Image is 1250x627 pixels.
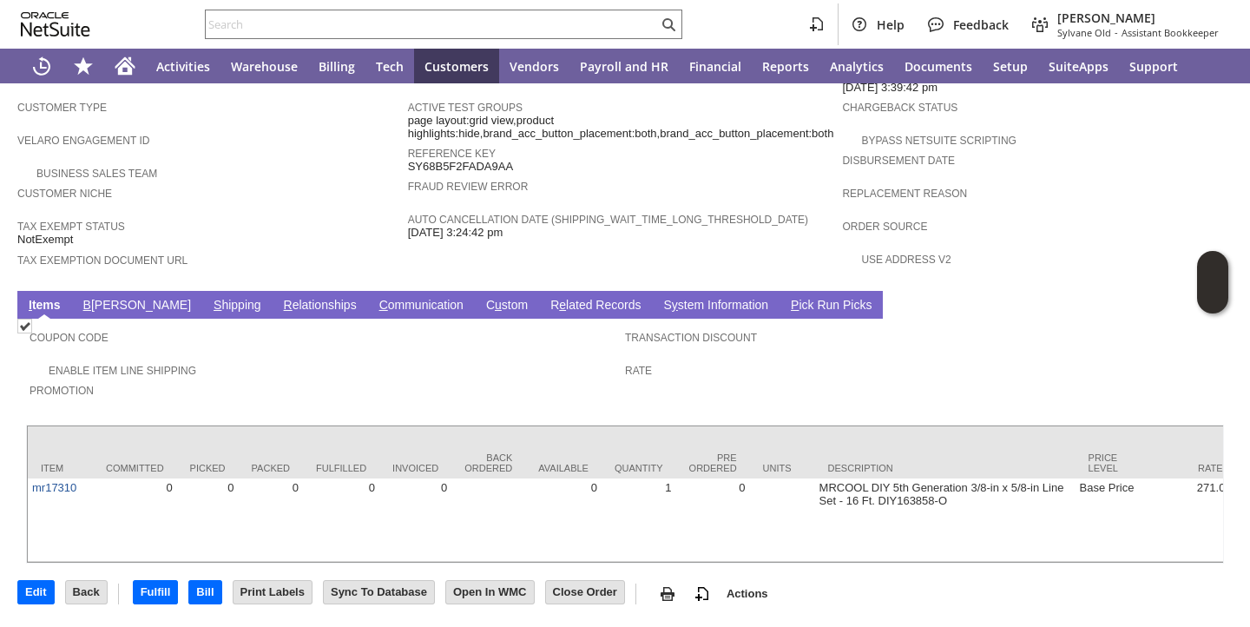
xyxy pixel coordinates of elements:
img: add-record.svg [692,584,713,604]
a: Billing [308,49,365,83]
a: Enable Item Line Shipping [49,365,196,377]
td: 0 [177,478,239,562]
div: Description [828,463,1062,473]
span: Assistant Bookkeeper [1122,26,1219,39]
a: Replacement reason [842,188,967,200]
span: B [83,298,91,312]
span: y [672,298,678,312]
div: Pre Ordered [689,452,737,473]
a: Custom [482,298,532,314]
a: Communication [375,298,468,314]
td: MRCOOL DIY 5th Generation 3/8-in x 5/8-in Line Set - 16 Ft. DIY163858-O [815,478,1076,562]
span: Feedback [953,16,1009,33]
a: Auto Cancellation Date (shipping_wait_time_long_threshold_date) [408,214,808,226]
a: Transaction Discount [625,332,757,344]
a: Reference Key [408,148,496,160]
span: Customers [424,58,489,75]
span: Activities [156,58,210,75]
img: Checked [17,319,32,333]
span: Tech [376,58,404,75]
span: P [791,298,799,312]
div: Item [41,463,80,473]
span: Oracle Guided Learning Widget. To move around, please hold and drag [1197,283,1228,314]
input: Bill [189,581,220,604]
div: Packed [252,463,290,473]
span: S [214,298,221,312]
svg: Search [658,14,679,35]
input: Fulfill [134,581,178,604]
span: Help [877,16,905,33]
a: System Information [659,298,773,314]
a: Home [104,49,146,83]
a: Financial [679,49,752,83]
span: u [495,298,502,312]
a: Actions [720,587,775,600]
td: 0 [303,478,379,562]
span: Vendors [510,58,559,75]
input: Open In WMC [446,581,534,604]
span: SuiteApps [1049,58,1109,75]
input: Print Labels [234,581,312,604]
a: mr17310 [32,481,76,494]
input: Close Order [546,581,624,604]
td: 0 [525,478,602,562]
div: Picked [190,463,226,473]
a: Recent Records [21,49,62,83]
a: Tech [365,49,414,83]
span: NotExempt [17,233,73,247]
td: 1 [602,478,676,562]
span: [PERSON_NAME] [1057,10,1219,26]
a: Tax Exempt Status [17,221,125,233]
div: Back Ordered [464,452,512,473]
div: Shortcuts [62,49,104,83]
td: 0 [676,478,750,562]
a: Items [24,298,65,314]
a: Disbursement Date [842,155,955,167]
a: Tax Exemption Document URL [17,254,187,267]
a: Velaro Engagement ID [17,135,149,147]
a: Warehouse [220,49,308,83]
td: 0 [379,478,451,562]
a: Vendors [499,49,569,83]
td: 0 [93,478,177,562]
a: Promotion [30,385,94,397]
div: Rate [1154,463,1223,473]
span: Support [1129,58,1178,75]
td: Base Price [1076,478,1141,562]
a: B[PERSON_NAME] [79,298,195,314]
a: Shipping [209,298,266,314]
a: Bypass NetSuite Scripting [861,135,1016,147]
svg: logo [21,12,90,36]
a: Setup [983,49,1038,83]
a: Payroll and HR [569,49,679,83]
div: Committed [106,463,164,473]
a: Relationships [280,298,361,314]
a: Related Records [546,298,645,314]
input: Sync To Database [324,581,434,604]
svg: Shortcuts [73,56,94,76]
span: Billing [319,58,355,75]
span: page layout:grid view,product highlights:hide,brand_acc_button_placement:both,brand_acc_button_pl... [408,114,834,141]
a: Business Sales Team [36,168,157,180]
a: Customer Type [17,102,107,114]
a: Active Test Groups [408,102,523,114]
div: Invoiced [392,463,438,473]
a: Support [1119,49,1188,83]
a: Pick Run Picks [786,298,876,314]
input: Edit [18,581,54,604]
div: Fulfilled [316,463,366,473]
span: SY68B5F2FADA9AA [408,160,513,174]
td: 271.00 [1141,478,1236,562]
input: Back [66,581,107,604]
img: print.svg [657,584,678,604]
iframe: Click here to launch Oracle Guided Learning Help Panel [1197,251,1228,313]
a: Coupon Code [30,332,109,344]
span: e [559,298,566,312]
span: Payroll and HR [580,58,668,75]
span: Documents [905,58,972,75]
a: Analytics [819,49,894,83]
span: Reports [762,58,809,75]
div: Available [538,463,589,473]
span: Sylvane Old [1057,26,1111,39]
svg: Home [115,56,135,76]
